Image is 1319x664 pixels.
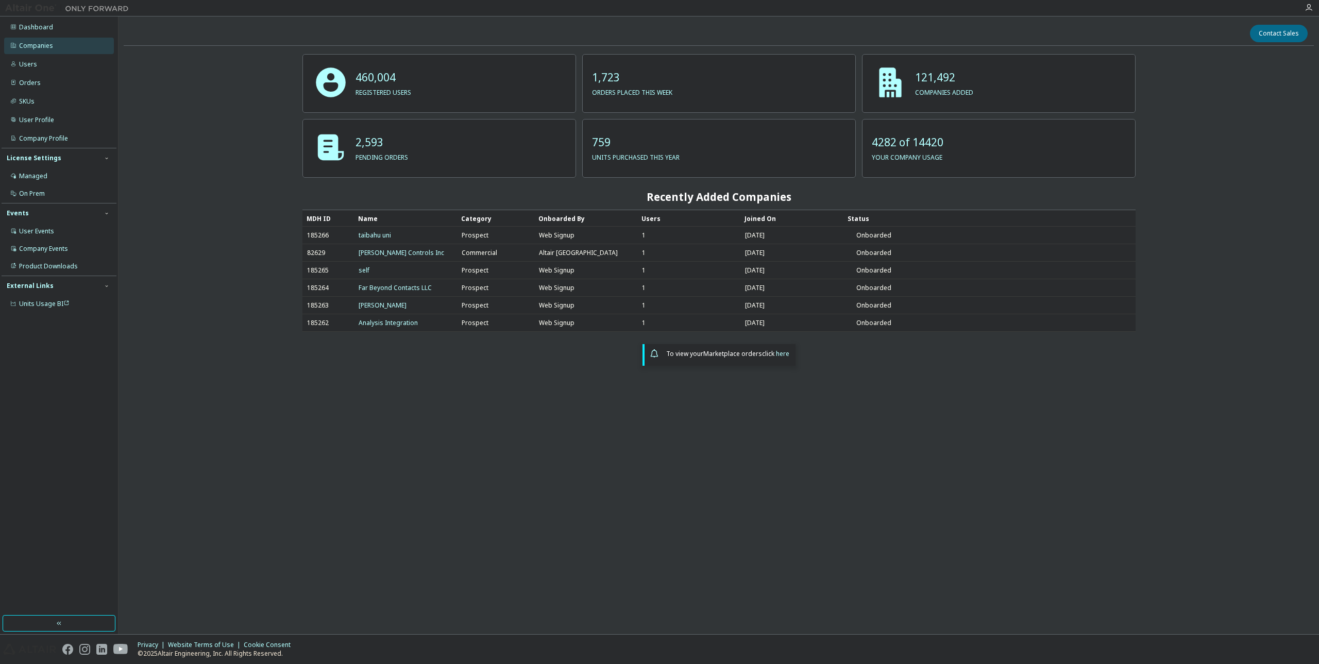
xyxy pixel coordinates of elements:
[359,266,369,275] a: self
[745,249,765,257] span: [DATE]
[359,248,444,257] a: [PERSON_NAME] Controls Inc
[856,231,891,240] span: Onboarded
[19,97,35,106] div: SKUs
[359,231,391,240] a: taibahu uni
[745,210,839,227] div: Joined On
[138,641,168,649] div: Privacy
[359,283,432,292] a: Far Beyond Contacts LLC
[19,190,45,198] div: On Prem
[856,318,891,327] span: Onboarded
[592,150,680,162] p: units purchased this year
[19,116,54,124] div: User Profile
[307,284,329,292] span: 185264
[7,209,29,217] div: Events
[307,249,325,257] span: 82629
[745,266,765,275] span: [DATE]
[666,349,789,358] span: To view your click
[642,231,646,240] span: 1
[872,150,943,162] p: your company usage
[96,644,107,655] img: linkedin.svg
[62,644,73,655] img: facebook.svg
[642,284,646,292] span: 1
[856,301,891,310] span: Onboarded
[462,266,488,275] span: Prospect
[872,134,943,150] p: 4282 of 14420
[856,248,891,257] span: Onboarded
[307,319,329,327] span: 185262
[642,319,646,327] span: 1
[745,231,765,240] span: [DATE]
[642,266,646,275] span: 1
[1250,25,1308,42] button: Contact Sales
[461,210,530,227] div: Category
[539,266,574,275] span: Web Signup
[359,301,407,310] a: [PERSON_NAME]
[745,319,765,327] span: [DATE]
[642,301,646,310] span: 1
[358,210,453,227] div: Name
[856,266,891,275] span: Onboarded
[915,70,973,85] p: 121,492
[356,134,408,150] p: 2,593
[7,154,61,162] div: License Settings
[19,299,70,308] span: Units Usage BI
[19,134,68,143] div: Company Profile
[462,301,488,310] span: Prospect
[538,210,633,227] div: Onboarded By
[19,60,37,69] div: Users
[592,70,672,85] p: 1,723
[539,301,574,310] span: Web Signup
[745,301,765,310] span: [DATE]
[359,318,418,327] a: Analysis Integration
[356,85,411,97] p: registered users
[19,245,68,253] div: Company Events
[19,172,47,180] div: Managed
[307,266,329,275] span: 185265
[539,284,574,292] span: Web Signup
[462,249,497,257] span: Commercial
[848,210,1074,227] div: Status
[113,644,128,655] img: youtube.svg
[19,79,41,87] div: Orders
[703,349,762,358] em: Marketplace orders
[641,210,736,227] div: Users
[745,284,765,292] span: [DATE]
[462,284,488,292] span: Prospect
[462,319,488,327] span: Prospect
[462,231,488,240] span: Prospect
[539,249,618,257] span: Altair [GEOGRAPHIC_DATA]
[356,150,408,162] p: pending orders
[302,190,1136,203] h2: Recently Added Companies
[776,349,789,358] a: here
[592,134,680,150] p: 759
[19,42,53,50] div: Companies
[592,85,672,97] p: orders placed this week
[307,210,350,227] div: MDH ID
[642,249,646,257] span: 1
[7,282,54,290] div: External Links
[307,231,329,240] span: 185266
[856,283,891,292] span: Onboarded
[539,319,574,327] span: Web Signup
[915,85,973,97] p: companies added
[5,3,134,13] img: Altair One
[244,641,297,649] div: Cookie Consent
[19,227,54,235] div: User Events
[539,231,574,240] span: Web Signup
[356,70,411,85] p: 460,004
[168,641,244,649] div: Website Terms of Use
[79,644,90,655] img: instagram.svg
[3,644,56,655] img: altair_logo.svg
[19,23,53,31] div: Dashboard
[307,301,329,310] span: 185263
[19,262,78,270] div: Product Downloads
[138,649,297,658] p: © 2025 Altair Engineering, Inc. All Rights Reserved.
